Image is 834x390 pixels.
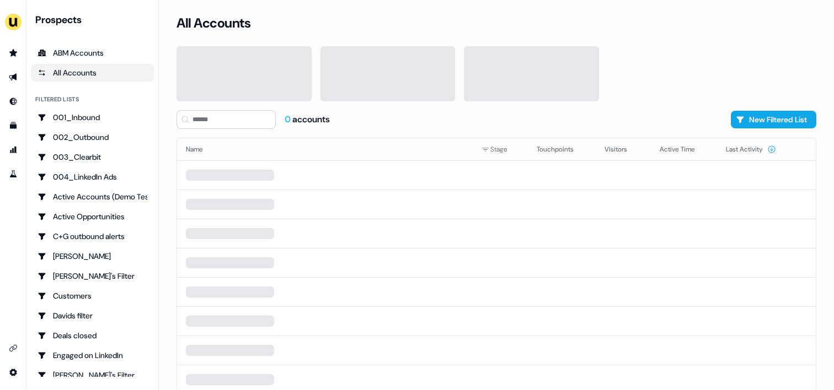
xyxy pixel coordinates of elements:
[38,171,147,182] div: 004_LinkedIn Ads
[31,109,154,126] a: Go to 001_Inbound
[31,44,154,62] a: ABM Accounts
[177,15,250,31] h3: All Accounts
[4,165,22,183] a: Go to experiments
[38,251,147,262] div: [PERSON_NAME]
[482,144,519,155] div: Stage
[285,113,292,125] span: 0
[38,310,147,321] div: Davids filter
[4,364,22,381] a: Go to integrations
[38,211,147,222] div: Active Opportunities
[4,68,22,86] a: Go to outbound experience
[726,139,776,159] button: Last Activity
[4,117,22,134] a: Go to templates
[4,141,22,159] a: Go to attribution
[31,327,154,344] a: Go to Deals closed
[38,191,147,202] div: Active Accounts (Demo Test)
[38,231,147,242] div: C+G outbound alerts
[31,366,154,384] a: Go to Geneviève's Filter
[31,227,154,245] a: Go to C+G outbound alerts
[4,93,22,110] a: Go to Inbound
[38,47,147,58] div: ABM Accounts
[4,44,22,62] a: Go to prospects
[31,287,154,305] a: Go to Customers
[31,168,154,186] a: Go to 004_LinkedIn Ads
[31,148,154,166] a: Go to 003_Clearbit
[31,247,154,265] a: Go to Charlotte Stone
[38,112,147,123] div: 001_Inbound
[31,208,154,225] a: Go to Active Opportunities
[4,339,22,357] a: Go to integrations
[605,139,640,159] button: Visitors
[35,95,79,104] div: Filtered lists
[660,139,708,159] button: Active Time
[285,113,330,126] div: accounts
[31,64,154,82] a: All accounts
[31,307,154,324] a: Go to Davids filter
[38,270,147,281] div: [PERSON_NAME]'s Filter
[38,330,147,341] div: Deals closed
[35,13,154,26] div: Prospects
[31,128,154,146] a: Go to 002_Outbound
[31,188,154,205] a: Go to Active Accounts (Demo Test)
[537,139,587,159] button: Touchpoints
[731,111,816,128] button: New Filtered List
[38,132,147,143] div: 002_Outbound
[38,370,147,381] div: [PERSON_NAME]'s Filter
[38,151,147,162] div: 003_Clearbit
[31,267,154,285] a: Go to Charlotte's Filter
[177,138,473,160] th: Name
[38,67,147,78] div: All Accounts
[38,290,147,301] div: Customers
[38,350,147,361] div: Engaged on LinkedIn
[31,346,154,364] a: Go to Engaged on LinkedIn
